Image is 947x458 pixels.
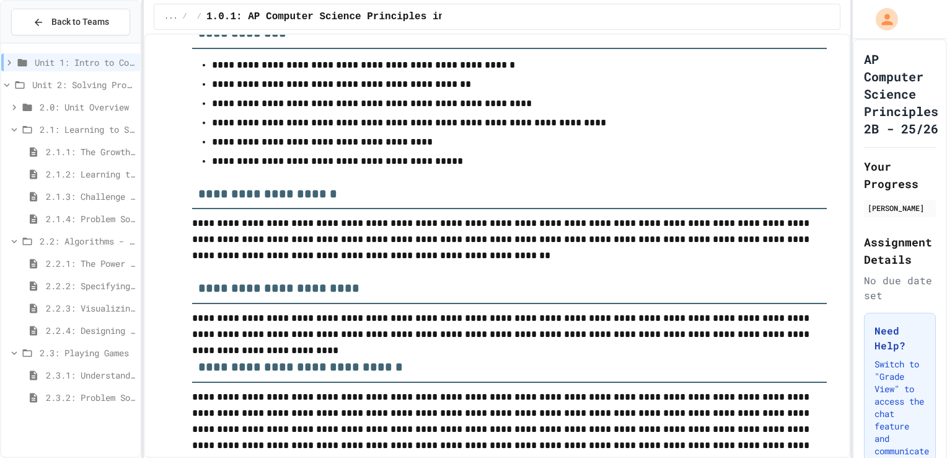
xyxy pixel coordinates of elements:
[206,9,581,24] span: 1.0.1: AP Computer Science Principles in Python Course Syllabus
[40,101,135,114] span: 2.0: Unit Overview
[51,16,109,29] span: Back to Teams
[46,302,135,315] span: 2.2.3: Visualizing Logic with Flowcharts
[868,202,932,213] div: [PERSON_NAME]
[35,56,135,69] span: Unit 1: Intro to Computer Science
[46,257,135,270] span: 2.2.1: The Power of Algorithms
[164,12,178,22] span: ...
[46,168,135,181] span: 2.1.2: Learning to Solve Hard Problems
[46,279,135,292] span: 2.2.2: Specifying Ideas with Pseudocode
[40,235,135,248] span: 2.2: Algorithms - from Pseudocode to Flowcharts
[874,323,925,353] h3: Need Help?
[863,5,901,34] div: My Account
[46,190,135,203] span: 2.1.3: Challenge Problem - The Bridge
[46,324,135,337] span: 2.2.4: Designing Flowcharts
[46,212,135,225] span: 2.1.4: Problem Solving Practice
[183,12,187,22] span: /
[40,346,135,359] span: 2.3: Playing Games
[46,391,135,404] span: 2.3.2: Problem Solving Reflection
[32,78,135,91] span: Unit 2: Solving Problems in Computer Science
[46,145,135,158] span: 2.1.1: The Growth Mindset
[11,9,130,35] button: Back to Teams
[864,233,936,268] h2: Assignment Details
[40,123,135,136] span: 2.1: Learning to Solve Hard Problems
[197,12,201,22] span: /
[864,158,936,192] h2: Your Progress
[46,369,135,382] span: 2.3.1: Understanding Games with Flowcharts
[864,50,938,137] h1: AP Computer Science Principles 2B - 25/26
[864,273,936,303] div: No due date set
